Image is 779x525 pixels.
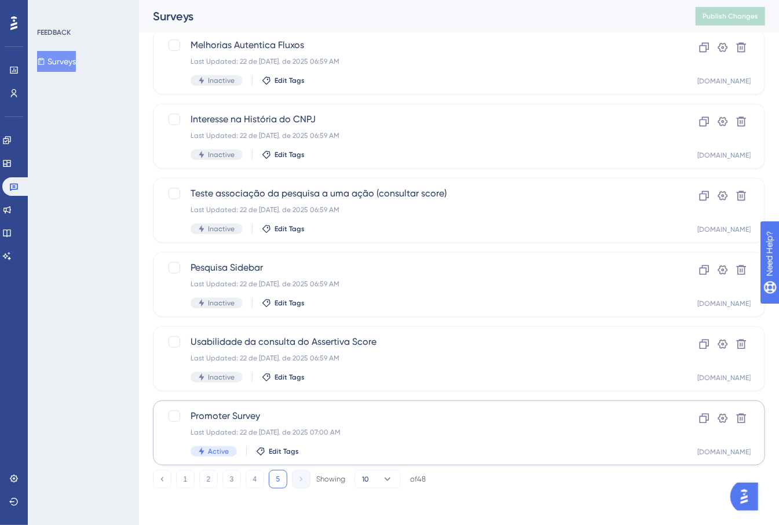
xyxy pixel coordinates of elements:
span: Edit Tags [275,76,305,85]
div: [DOMAIN_NAME] [697,225,751,234]
button: Edit Tags [262,224,305,234]
span: Inactive [208,76,235,85]
span: Usabilidade da consulta do Assertiva Score [191,335,635,349]
span: 10 [362,475,369,484]
div: Last Updated: 22 de [DATE]. de 2025 07:00 AM [191,428,635,437]
span: Inactive [208,373,235,382]
button: 3 [222,470,241,488]
button: 5 [269,470,287,488]
span: Promoter Survey [191,409,635,423]
div: [DOMAIN_NAME] [697,76,751,86]
span: Inactive [208,150,235,159]
button: 1 [176,470,195,488]
button: 4 [246,470,264,488]
button: Edit Tags [262,76,305,85]
button: Surveys [37,51,76,72]
span: Publish Changes [703,12,758,21]
button: 2 [199,470,218,488]
span: Edit Tags [275,224,305,234]
span: Need Help? [27,3,72,17]
div: [DOMAIN_NAME] [697,447,751,457]
span: Inactive [208,224,235,234]
div: Last Updated: 22 de [DATE]. de 2025 06:59 AM [191,131,635,140]
button: 10 [354,470,401,488]
div: Last Updated: 22 de [DATE]. de 2025 06:59 AM [191,57,635,66]
span: Edit Tags [275,150,305,159]
div: FEEDBACK [37,28,71,37]
div: [DOMAIN_NAME] [697,373,751,382]
span: Active [208,447,229,456]
div: Last Updated: 22 de [DATE]. de 2025 06:59 AM [191,353,635,363]
span: Inactive [208,298,235,308]
span: Edit Tags [275,298,305,308]
button: Edit Tags [262,298,305,308]
div: Showing [316,474,345,484]
span: Edit Tags [269,447,299,456]
span: Pesquisa Sidebar [191,261,635,275]
span: Teste associação da pesquisa a uma ação (consultar score) [191,187,635,200]
button: Edit Tags [262,150,305,159]
div: of 48 [410,474,426,484]
div: Last Updated: 22 de [DATE]. de 2025 06:59 AM [191,205,635,214]
div: Surveys [153,8,667,24]
button: Publish Changes [696,7,765,25]
iframe: UserGuiding AI Assistant Launcher [730,479,765,514]
span: Interesse na História do CNPJ [191,112,635,126]
button: Edit Tags [262,373,305,382]
span: Melhorias Autentica Fluxos [191,38,635,52]
div: Last Updated: 22 de [DATE]. de 2025 06:59 AM [191,279,635,289]
button: Edit Tags [256,447,299,456]
div: [DOMAIN_NAME] [697,151,751,160]
div: [DOMAIN_NAME] [697,299,751,308]
span: Edit Tags [275,373,305,382]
